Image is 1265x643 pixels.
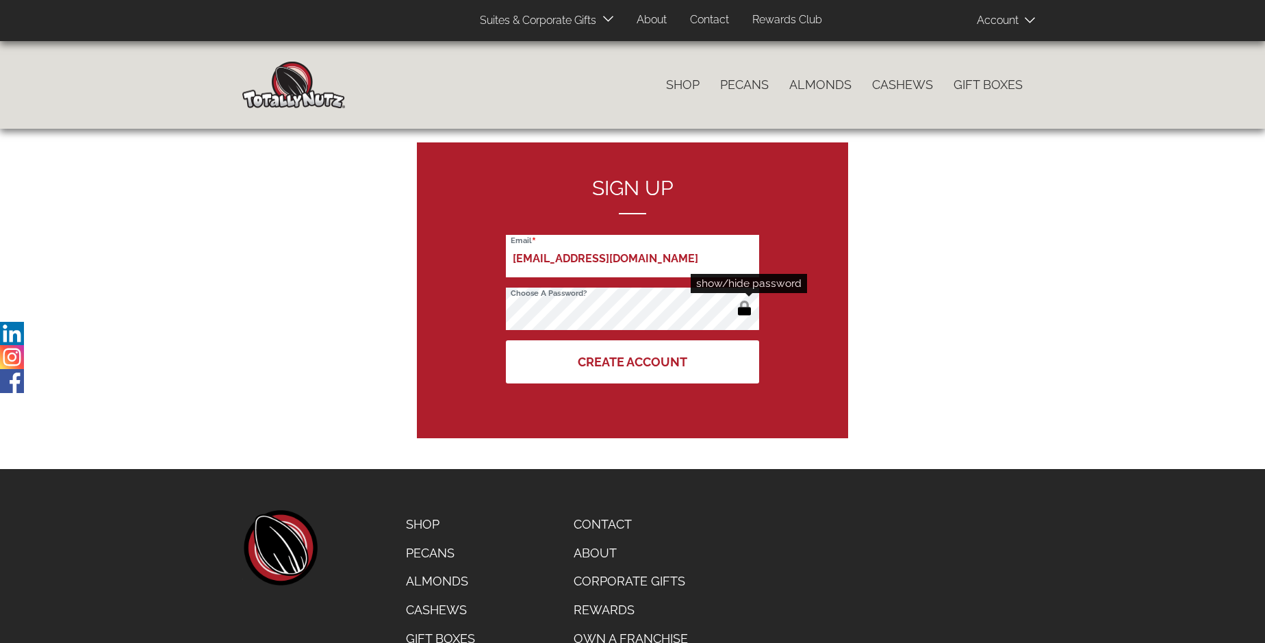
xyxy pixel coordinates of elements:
[396,510,485,539] a: Shop
[470,8,600,34] a: Suites & Corporate Gifts
[691,274,807,293] div: show/hide password
[742,7,832,34] a: Rewards Club
[680,7,739,34] a: Contact
[506,177,759,214] h2: Sign up
[396,596,485,625] a: Cashews
[396,539,485,568] a: Pecans
[396,567,485,596] a: Almonds
[779,71,862,99] a: Almonds
[242,62,345,108] img: Home
[563,596,698,625] a: Rewards
[242,510,318,585] a: home
[563,539,698,568] a: About
[862,71,943,99] a: Cashews
[506,235,759,277] input: Email
[656,71,710,99] a: Shop
[506,340,759,383] button: Create Account
[563,567,698,596] a: Corporate Gifts
[626,7,677,34] a: About
[943,71,1033,99] a: Gift Boxes
[563,510,698,539] a: Contact
[710,71,779,99] a: Pecans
